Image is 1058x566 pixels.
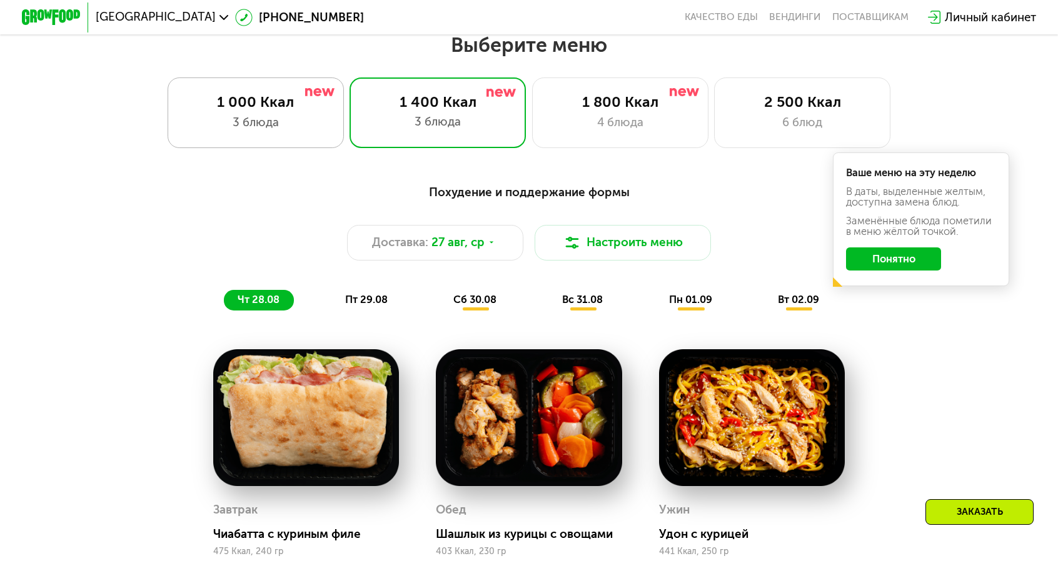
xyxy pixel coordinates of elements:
[659,527,857,542] div: Удон с курицей
[436,527,633,542] div: Шашлык из курицы с овощами
[345,294,388,305] span: пт 29.08
[832,11,909,23] div: поставщикам
[562,294,603,305] span: вс 31.08
[372,234,428,251] span: Доставка:
[238,294,280,305] span: чт 28.08
[925,499,1034,525] div: Заказать
[235,9,364,26] a: [PHONE_NUMBER]
[365,113,511,131] div: 3 блюда
[659,499,690,520] div: Ужин
[47,32,1011,57] h2: Выберите меню
[213,527,411,542] div: Чиабатта с куриным филе
[535,225,711,260] button: Настроить меню
[213,547,400,557] div: 475 Ккал, 240 гр
[436,499,466,520] div: Обед
[365,93,511,111] div: 1 400 Ккал
[669,294,712,305] span: пн 01.09
[945,9,1036,26] div: Личный кабинет
[96,11,216,23] span: [GEOGRAPHIC_DATA]
[453,294,496,305] span: сб 30.08
[846,216,996,237] div: Заменённые блюда пометили в меню жёлтой точкой.
[730,93,875,111] div: 2 500 Ккал
[547,93,693,111] div: 1 800 Ккал
[846,247,940,271] button: Понятно
[769,11,820,23] a: Вендинги
[685,11,758,23] a: Качество еды
[547,114,693,131] div: 4 блюда
[213,499,258,520] div: Завтрак
[846,187,996,207] div: В даты, выделенные желтым, доступна замена блюд.
[730,114,875,131] div: 6 блюд
[183,93,328,111] div: 1 000 Ккал
[436,547,622,557] div: 403 Ккал, 230 гр
[846,168,996,178] div: Ваше меню на эту неделю
[659,547,845,557] div: 441 Ккал, 250 гр
[778,294,819,305] span: вт 02.09
[431,234,485,251] span: 27 авг, ср
[94,183,964,201] div: Похудение и поддержание формы
[183,114,328,131] div: 3 блюда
